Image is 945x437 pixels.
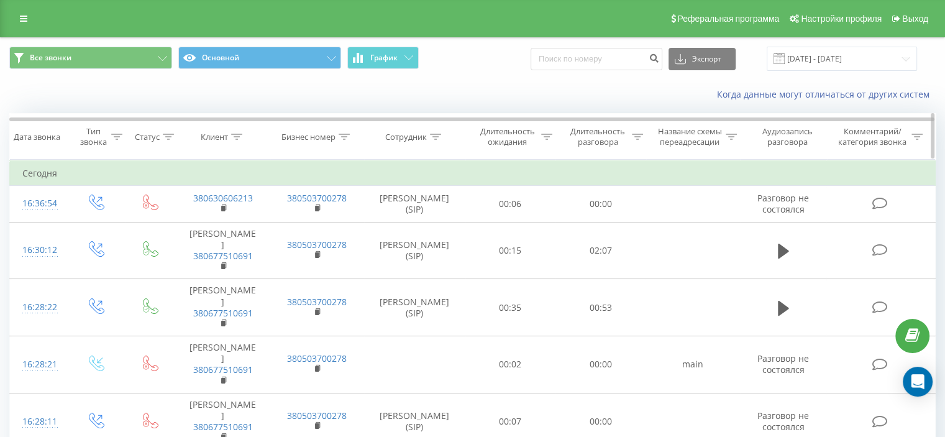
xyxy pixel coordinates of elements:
[370,53,398,62] span: График
[757,410,809,433] span: Разговор не состоялся
[193,421,253,433] a: 380677510691
[14,132,60,142] div: Дата звонка
[193,364,253,375] a: 380677510691
[193,250,253,262] a: 380677510691
[531,48,662,70] input: Поиск по номеру
[465,186,555,222] td: 00:06
[657,126,723,147] div: Название схемы переадресации
[22,191,55,216] div: 16:36:54
[385,132,427,142] div: Сотрудник
[22,352,55,377] div: 16:28:21
[801,14,882,24] span: Настройки профиля
[176,279,270,336] td: [PERSON_NAME]
[193,192,253,204] a: 380630606213
[281,132,336,142] div: Бизнес номер
[903,367,933,397] div: Open Intercom Messenger
[347,47,419,69] button: График
[10,161,936,186] td: Сегодня
[135,132,160,142] div: Статус
[176,222,270,279] td: [PERSON_NAME]
[287,352,347,364] a: 380503700278
[364,186,465,222] td: [PERSON_NAME] (SIP)
[176,336,270,393] td: [PERSON_NAME]
[201,132,228,142] div: Клиент
[646,336,739,393] td: main
[287,239,347,251] a: 380503700278
[9,47,172,69] button: Все звонки
[30,53,71,63] span: Все звонки
[555,279,646,336] td: 00:53
[193,307,253,319] a: 380677510691
[22,238,55,262] div: 16:30:12
[677,14,779,24] span: Реферальная программа
[757,352,809,375] span: Разговор не состоялся
[364,279,465,336] td: [PERSON_NAME] (SIP)
[477,126,539,147] div: Длительность ожидания
[717,88,936,100] a: Когда данные могут отличаться от других систем
[757,192,809,215] span: Разговор не состоялся
[465,222,555,279] td: 00:15
[751,126,824,147] div: Аудиозапись разговора
[178,47,341,69] button: Основной
[465,279,555,336] td: 00:35
[555,186,646,222] td: 00:00
[287,296,347,308] a: 380503700278
[567,126,629,147] div: Длительность разговора
[836,126,908,147] div: Комментарий/категория звонка
[78,126,107,147] div: Тип звонка
[364,222,465,279] td: [PERSON_NAME] (SIP)
[902,14,928,24] span: Выход
[555,222,646,279] td: 02:07
[287,192,347,204] a: 380503700278
[555,336,646,393] td: 00:00
[669,48,736,70] button: Экспорт
[22,410,55,434] div: 16:28:11
[22,295,55,320] div: 16:28:22
[287,410,347,421] a: 380503700278
[465,336,555,393] td: 00:02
